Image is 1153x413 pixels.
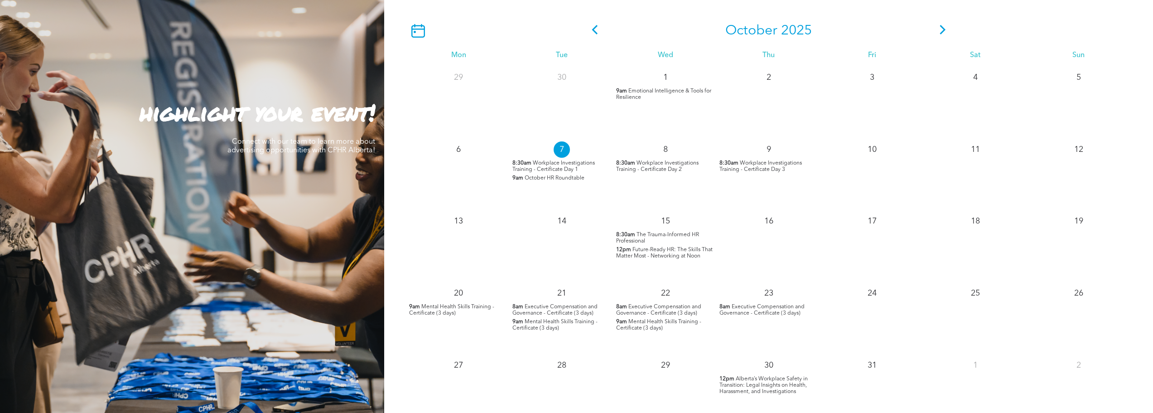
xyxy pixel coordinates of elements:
div: Fri [820,51,924,60]
span: 9am [512,319,523,325]
span: 8am [616,304,627,310]
span: 8am [512,304,523,310]
span: 12pm [719,376,734,382]
div: Tue [510,51,613,60]
span: The Trauma-Informed HR Professional [616,232,699,244]
p: 4 [967,69,984,86]
p: 24 [864,285,880,301]
div: Wed [614,51,717,60]
p: 29 [657,357,674,374]
p: 7 [554,141,570,158]
p: 11 [967,141,984,158]
span: 8am [719,304,730,310]
span: Workplace Investigations Training - Certificate Day 1 [512,160,595,172]
div: Thu [717,51,820,60]
span: Executive Compensation and Governance - Certificate (3 days) [719,304,805,316]
span: 8:30am [719,160,738,166]
div: Sun [1027,51,1130,60]
p: 9 [761,141,777,158]
span: 12pm [616,247,631,253]
span: 8:30am [616,160,635,166]
p: 29 [450,69,467,86]
p: 26 [1071,285,1087,301]
p: 18 [967,213,984,229]
span: 2025 [781,24,812,38]
p: 12 [1071,141,1087,158]
p: 31 [864,357,880,374]
p: 16 [761,213,777,229]
span: Mental Health Skills Training - Certificate (3 days) [409,304,494,316]
span: October HR Roundtable [525,175,584,181]
p: 15 [657,213,674,229]
p: 1 [657,69,674,86]
span: Executive Compensation and Governance - Certificate (3 days) [512,304,598,316]
span: Mental Health Skills Training - Certificate (3 days) [616,319,701,331]
p: 19 [1071,213,1087,229]
p: 23 [761,285,777,301]
span: 9am [512,175,523,181]
p: 10 [864,141,880,158]
strong: highlight your event! [140,96,375,128]
span: Alberta’s Workplace Safety in Transition: Legal Insights on Health, Harassment, and Investigations [719,376,808,394]
p: 28 [554,357,570,374]
span: Workplace Investigations Training - Certificate Day 2 [616,160,699,172]
span: 9am [409,304,420,310]
span: 8:30am [512,160,531,166]
p: 14 [554,213,570,229]
span: 9am [616,88,627,94]
span: Executive Compensation and Governance - Certificate (3 days) [616,304,701,316]
span: Emotional Intelligence & Tools for Resilience [616,88,711,100]
p: 21 [554,285,570,301]
p: 17 [864,213,880,229]
span: Connect with our team to learn more about advertising opportunities with CPHR Alberta! [227,138,375,154]
p: 8 [657,141,674,158]
p: 27 [450,357,467,374]
p: 2 [1071,357,1087,374]
p: 2 [761,69,777,86]
p: 20 [450,285,467,301]
span: 9am [616,319,627,325]
p: 30 [761,357,777,374]
p: 30 [554,69,570,86]
p: 3 [864,69,880,86]
span: Mental Health Skills Training - Certificate (3 days) [512,319,598,331]
p: 5 [1071,69,1087,86]
p: 1 [967,357,984,374]
p: 13 [450,213,467,229]
span: Future-Ready HR: The Skills That Matter Most - Networking at Noon [616,247,713,259]
p: 6 [450,141,467,158]
div: Mon [407,51,510,60]
div: Sat [924,51,1027,60]
p: 22 [657,285,674,301]
span: 8:30am [616,232,635,238]
p: 25 [967,285,984,301]
span: October [725,24,777,38]
span: Workplace Investigations Training - Certificate Day 3 [719,160,802,172]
